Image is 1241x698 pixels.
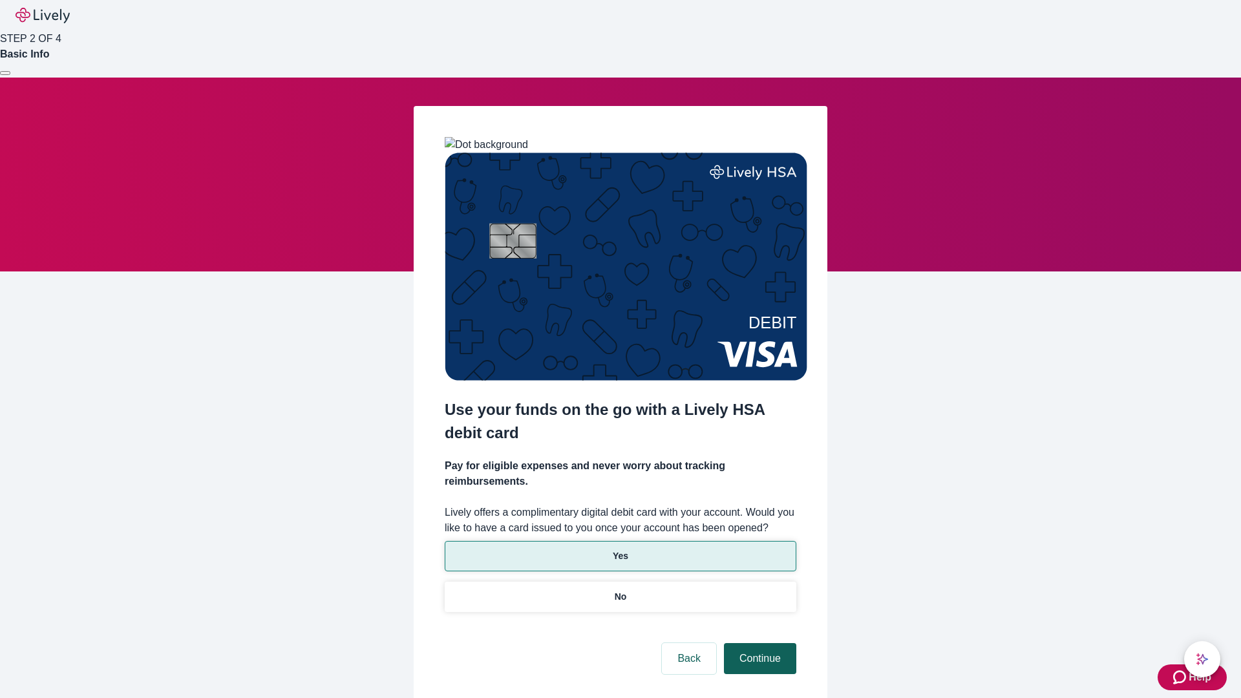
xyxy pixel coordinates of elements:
button: Continue [724,643,796,674]
h4: Pay for eligible expenses and never worry about tracking reimbursements. [445,458,796,489]
span: Help [1189,670,1211,685]
button: Yes [445,541,796,571]
h2: Use your funds on the go with a Lively HSA debit card [445,398,796,445]
p: No [615,590,627,604]
img: Lively [16,8,70,23]
img: Dot background [445,137,528,153]
img: Debit card [445,153,807,381]
button: Zendesk support iconHelp [1158,664,1227,690]
button: Back [662,643,716,674]
p: Yes [613,549,628,563]
button: chat [1184,641,1220,677]
button: No [445,582,796,612]
svg: Zendesk support icon [1173,670,1189,685]
label: Lively offers a complimentary digital debit card with your account. Would you like to have a card... [445,505,796,536]
svg: Lively AI Assistant [1196,653,1209,666]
